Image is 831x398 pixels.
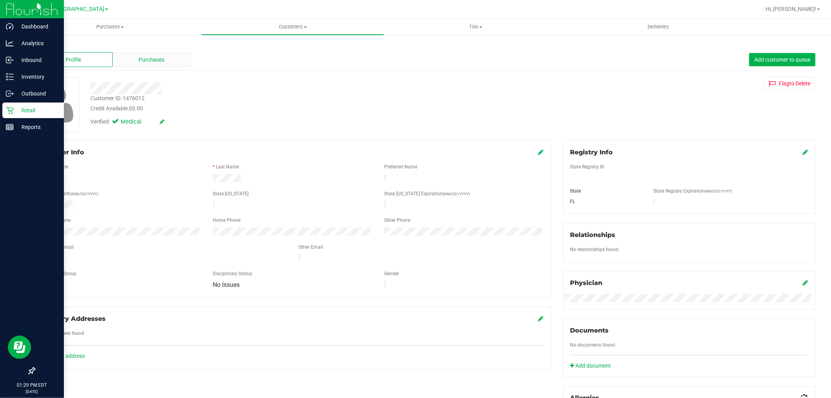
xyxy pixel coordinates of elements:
span: Profile [65,56,81,64]
span: $0.00 [129,105,143,111]
span: Delivery Addresses [42,315,106,322]
label: Date of Birth [45,190,98,197]
span: (MM/DD/YYYY) [443,192,470,196]
button: Add customer to queue [749,53,815,66]
label: State [US_STATE] Expiration [384,190,470,197]
span: Customers [202,23,384,30]
span: (MM/DD/YYYY) [71,192,98,196]
inline-svg: Inventory [6,73,14,81]
label: State Registry ID [570,163,605,170]
span: [GEOGRAPHIC_DATA] [51,6,104,12]
span: Medical [121,118,152,126]
div: State [565,188,648,195]
inline-svg: Retail [6,106,14,114]
span: Relationships [570,231,616,239]
span: Purchases [139,56,164,64]
span: No documents found. [570,342,616,348]
a: Add document [570,362,615,370]
span: Documents [570,327,609,334]
a: Customers [201,19,384,35]
label: Last Name [216,163,239,170]
p: 01:29 PM EDT [4,382,60,389]
label: Preferred Name [384,163,417,170]
label: No relationships found. [570,246,620,253]
p: Inbound [14,55,60,65]
inline-svg: Reports [6,123,14,131]
span: Physician [570,279,603,287]
span: Tills [385,23,566,30]
p: Analytics [14,39,60,48]
p: Dashboard [14,22,60,31]
label: State Registry Expiration [653,188,732,195]
div: Verified: [90,118,164,126]
inline-svg: Outbound [6,90,14,97]
label: Other Phone [384,217,410,224]
label: Gender [384,270,399,277]
button: Flagto Delete [764,77,815,90]
p: Retail [14,106,60,115]
div: Credit Available: [90,104,475,113]
p: Inventory [14,72,60,81]
inline-svg: Dashboard [6,23,14,30]
inline-svg: Inbound [6,56,14,64]
inline-svg: Analytics [6,39,14,47]
p: Reports [14,122,60,132]
p: [DATE] [4,389,60,394]
a: Purchases [19,19,201,35]
span: Deliveries [637,23,679,30]
label: State [US_STATE] [213,190,249,197]
div: FL [565,198,648,205]
div: Customer ID: 1476012 [90,94,145,103]
span: Hi, [PERSON_NAME]! [766,6,816,12]
span: Add customer to queue [754,57,810,63]
a: Tills [384,19,567,35]
label: Other Email [298,244,323,251]
span: Purchases [19,23,201,30]
label: Disciplinary Status [213,270,252,277]
span: Registry Info [570,149,613,156]
a: Deliveries [567,19,750,35]
label: Home Phone [213,217,241,224]
span: (MM/DD/YYYY) [705,189,732,193]
p: Outbound [14,89,60,98]
span: No Issues [213,281,240,288]
iframe: Resource center [8,336,31,359]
